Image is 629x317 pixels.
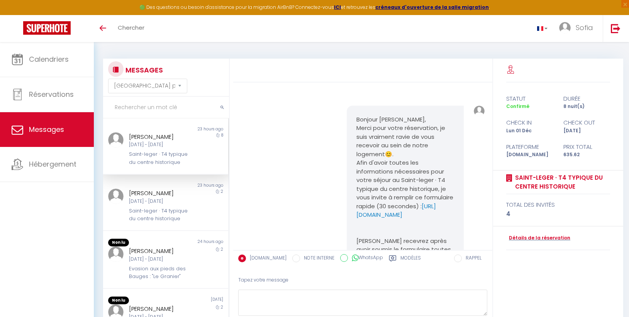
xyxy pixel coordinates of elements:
[166,182,228,189] div: 23 hours ago
[166,239,228,246] div: 24 hours ago
[29,89,74,99] span: Réservations
[129,198,192,205] div: [DATE] - [DATE]
[558,127,615,135] div: [DATE]
[129,256,192,263] div: [DATE] - [DATE]
[512,173,610,191] a: Saint-leger · T4 typique du centre historique
[124,61,163,79] h3: MESSAGES
[375,4,489,10] a: créneaux d'ouverture de la salle migration
[506,209,610,219] div: 4
[356,124,454,158] p: Merci pour votre réservation, je suis vraiment ravie de vous recevoir au sein de notre logement😊.
[506,103,529,110] span: Confirmé
[334,4,341,10] a: ICI
[356,237,454,271] p: [PERSON_NAME] recevrez après avoir soumis le formulaire toutes les instructions pour préparer au ...
[129,246,192,256] div: [PERSON_NAME]
[129,141,192,148] div: [DATE] - [DATE]
[238,271,487,290] div: Tapez votre message
[558,151,615,158] div: 635.62
[29,125,64,134] span: Messages
[462,255,481,263] label: RAPPEL
[129,265,192,281] div: Evasion aux pieds des Bauges : "Le Granier"
[118,24,144,32] span: Chercher
[501,142,558,152] div: Plateforme
[501,127,558,135] div: Lun 01 Déc
[129,132,192,142] div: [PERSON_NAME]
[400,255,421,264] label: Modèles
[108,189,124,204] img: ...
[246,255,287,263] label: [DOMAIN_NAME]
[221,246,223,252] span: 2
[166,126,228,132] div: 23 hours ago
[501,151,558,158] div: [DOMAIN_NAME]
[29,159,76,169] span: Hébergement
[108,246,124,262] img: ...
[166,297,228,304] div: [DATE]
[348,254,383,263] label: WhatsApp
[221,304,223,310] span: 2
[221,189,223,194] span: 2
[108,297,129,304] span: Non lu
[108,239,129,246] span: Non lu
[103,97,229,118] input: Rechercher un mot clé
[221,132,223,138] span: 8
[558,118,615,127] div: check out
[506,200,610,209] div: total des invités
[558,103,615,110] div: 8 nuit(s)
[129,207,192,223] div: Saint-leger · T4 typique du centre historique
[356,115,454,124] p: Bonjour [PERSON_NAME],
[553,15,603,42] a: ... Sofia
[558,142,615,152] div: Prix total
[474,106,485,117] img: ...
[559,22,571,34] img: ...
[300,255,334,263] label: NOTE INTERNE
[29,54,69,64] span: Calendriers
[129,189,192,198] div: [PERSON_NAME]
[129,150,192,166] div: Saint-leger · T4 typique du centre historique
[506,234,570,242] a: Détails de la réservation
[558,94,615,103] div: durée
[576,23,593,32] span: Sofia
[112,15,150,42] a: Chercher
[501,94,558,103] div: statut
[611,24,621,33] img: logout
[356,158,454,219] p: Afin d'avoir toutes les informations nécessaires pour votre séjour au Saint-leger · T4 typique du...
[356,202,436,219] a: [URL][DOMAIN_NAME]
[23,21,71,35] img: Super Booking
[108,132,124,148] img: ...
[129,304,192,314] div: [PERSON_NAME]
[501,118,558,127] div: check in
